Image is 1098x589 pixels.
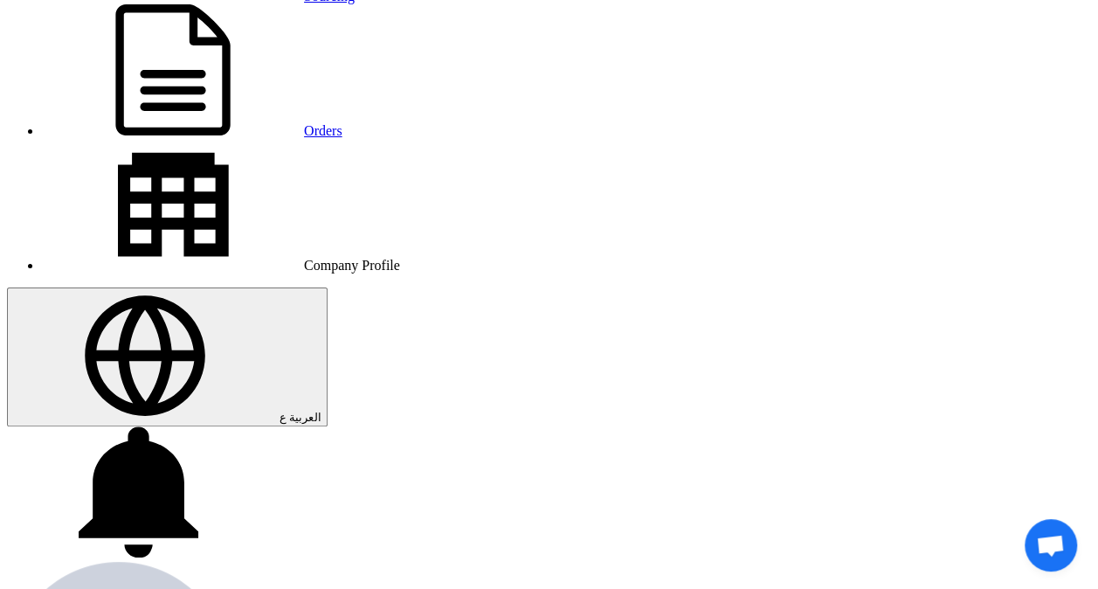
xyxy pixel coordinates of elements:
a: Orders [42,123,342,138]
div: Open chat [1025,519,1077,572]
button: العربية ع [7,288,328,426]
span: ع [280,411,287,424]
a: Company Profile [42,258,400,273]
span: العربية [289,411,321,424]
